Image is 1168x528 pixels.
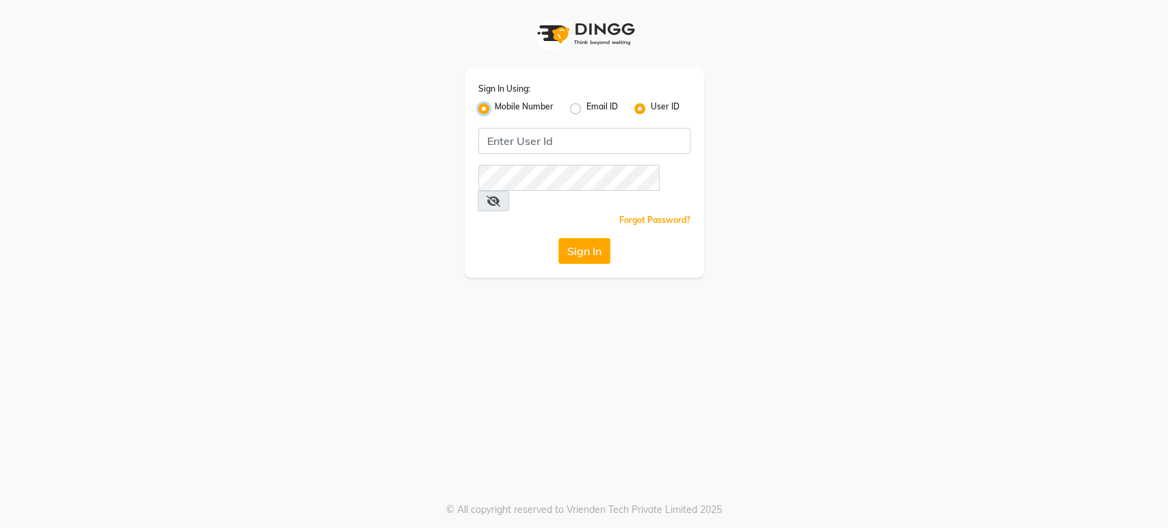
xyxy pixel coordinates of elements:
[558,238,610,264] button: Sign In
[495,101,554,117] label: Mobile Number
[478,128,690,154] input: Username
[478,83,530,95] label: Sign In Using:
[651,101,679,117] label: User ID
[586,101,618,117] label: Email ID
[478,165,660,191] input: Username
[619,215,690,225] a: Forgot Password?
[530,14,639,54] img: logo1.svg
